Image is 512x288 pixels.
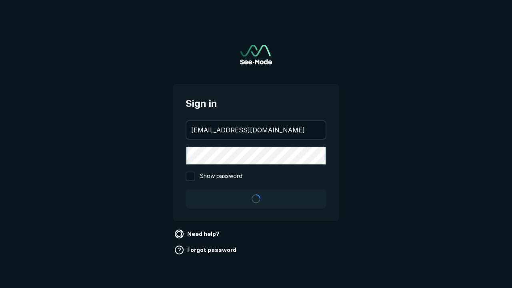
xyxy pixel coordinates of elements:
input: your@email.com [186,121,326,139]
a: Need help? [173,228,223,240]
a: Go to sign in [240,45,272,64]
span: Sign in [186,96,326,111]
a: Forgot password [173,244,240,256]
img: See-Mode Logo [240,45,272,64]
span: Show password [200,172,242,181]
